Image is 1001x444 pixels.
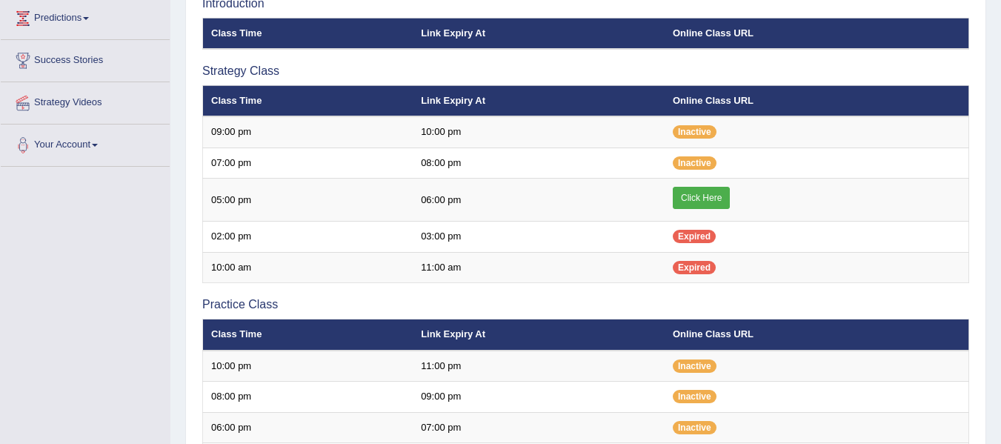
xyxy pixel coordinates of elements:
[413,351,665,382] td: 11:00 pm
[1,82,170,119] a: Strategy Videos
[673,261,716,274] span: Expired
[203,252,413,283] td: 10:00 am
[673,421,716,434] span: Inactive
[203,351,413,382] td: 10:00 pm
[665,18,969,49] th: Online Class URL
[203,148,413,179] td: 07:00 pm
[673,187,730,209] a: Click Here
[1,40,170,77] a: Success Stories
[413,412,665,443] td: 07:00 pm
[413,179,665,222] td: 06:00 pm
[203,85,413,116] th: Class Time
[673,125,716,139] span: Inactive
[202,298,969,311] h3: Practice Class
[673,156,716,170] span: Inactive
[673,230,716,243] span: Expired
[673,390,716,403] span: Inactive
[203,222,413,253] td: 02:00 pm
[413,252,665,283] td: 11:00 am
[203,179,413,222] td: 05:00 pm
[673,359,716,373] span: Inactive
[203,116,413,148] td: 09:00 pm
[413,382,665,413] td: 09:00 pm
[413,116,665,148] td: 10:00 pm
[413,319,665,351] th: Link Expiry At
[202,64,969,78] h3: Strategy Class
[203,18,413,49] th: Class Time
[203,382,413,413] td: 08:00 pm
[665,85,969,116] th: Online Class URL
[413,222,665,253] td: 03:00 pm
[1,125,170,162] a: Your Account
[203,319,413,351] th: Class Time
[665,319,969,351] th: Online Class URL
[203,412,413,443] td: 06:00 pm
[413,85,665,116] th: Link Expiry At
[413,148,665,179] td: 08:00 pm
[413,18,665,49] th: Link Expiry At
